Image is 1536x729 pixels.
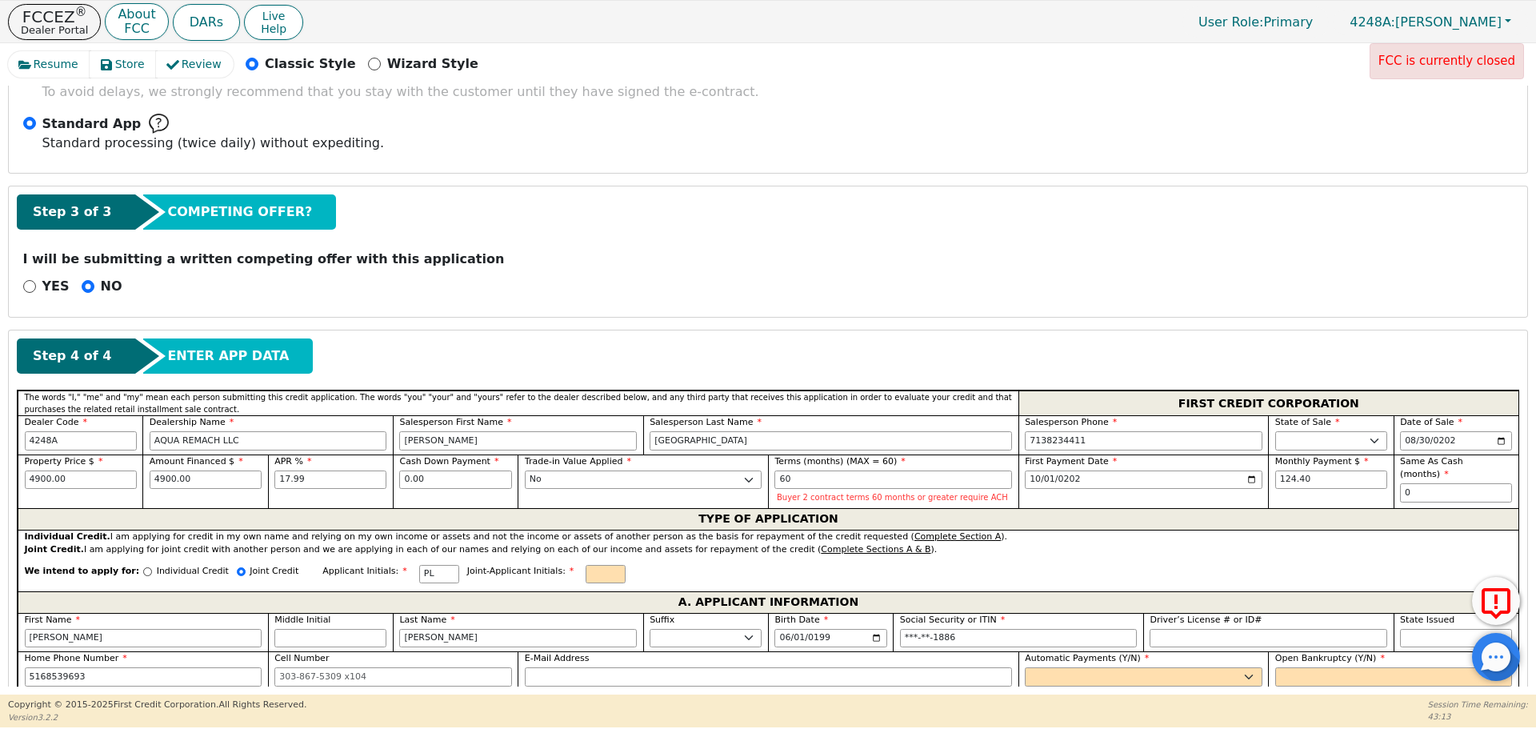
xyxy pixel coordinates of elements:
[21,9,88,25] p: FCCEZ
[525,456,631,467] span: Trade-in Value Applied
[150,456,243,467] span: Amount Financed $
[1428,699,1528,711] p: Session Time Remaining:
[173,4,240,41] button: DARs
[8,51,90,78] button: Resume
[156,51,234,78] button: Review
[467,566,574,576] span: Joint-Applicant Initials:
[322,566,407,576] span: Applicant Initials:
[274,615,330,625] span: Middle Initial
[1333,10,1528,34] button: 4248A:[PERSON_NAME]
[25,667,262,687] input: 303-867-5309 x104
[900,629,1138,648] input: 000-00-0000
[265,54,356,74] p: Classic Style
[1025,471,1262,490] input: YYYY-MM-DD
[274,471,386,490] input: xx.xx%
[1198,14,1263,30] span: User Role :
[1400,417,1462,427] span: Date of Sale
[774,615,828,625] span: Birth Date
[1400,456,1463,480] span: Same As Cash (months)
[157,565,229,579] p: Individual Credit
[525,653,590,663] span: E-Mail Address
[33,346,111,366] span: Step 4 of 4
[25,456,103,467] span: Property Price $
[1025,653,1149,663] span: Automatic Payments (Y/N)
[167,346,289,366] span: ENTER APP DATA
[387,54,478,74] p: Wizard Style
[698,509,838,530] span: TYPE OF APPLICATION
[821,544,930,555] u: Complete Sections A & B
[8,711,306,723] p: Version 3.2.2
[1178,393,1359,414] span: FIRST CREDIT CORPORATION
[1150,615,1262,625] span: Driver’s License # or ID#
[8,4,101,40] button: FCCEZ®Dealer Portal
[25,531,110,542] strong: Individual Credit.
[90,51,157,78] button: Store
[1428,711,1528,723] p: 43:13
[244,5,303,40] button: LiveHelp
[1350,14,1395,30] span: 4248A:
[18,391,1018,415] div: The words "I," "me" and "my" mean each person submitting this credit application. The words "you"...
[182,56,222,73] span: Review
[42,277,70,296] p: YES
[25,565,140,591] span: We intend to apply for:
[118,22,155,35] p: FCC
[8,699,306,712] p: Copyright © 2015- 2025 First Credit Corporation.
[23,250,1514,269] p: I will be submitting a written competing offer with this application
[274,456,311,467] span: APR %
[261,22,286,35] span: Help
[75,5,87,19] sup: ®
[261,10,286,22] span: Live
[1182,6,1329,38] p: Primary
[399,417,511,427] span: Salesperson First Name
[34,56,78,73] span: Resume
[25,417,87,427] span: Dealer Code
[25,543,1513,557] div: I am applying for joint credit with another person and we are applying in each of our names and r...
[1275,471,1387,490] input: Hint: 124.40
[650,417,762,427] span: Salesperson Last Name
[150,417,234,427] span: Dealership Name
[1400,431,1512,451] input: YYYY-MM-DD
[250,565,298,579] p: Joint Credit
[1378,54,1515,68] span: FCC is currently closed
[101,277,122,296] p: NO
[25,615,81,625] span: First Name
[1025,417,1117,427] span: Salesperson Phone
[167,202,312,222] span: COMPETING OFFER?
[1182,6,1329,38] a: User Role:Primary
[1400,615,1454,625] span: State Issued
[1400,483,1512,503] input: 0
[149,114,169,134] img: Help Bubble
[118,8,155,21] p: About
[218,699,306,710] span: All Rights Reserved.
[650,615,674,625] span: Suffix
[900,615,1005,625] span: Social Security or ITIN
[25,544,84,555] strong: Joint Credit.
[1275,653,1385,663] span: Open Bankruptcy (Y/N)
[21,25,88,35] p: Dealer Portal
[777,493,1010,502] p: Buyer 2 contract terms 60 months or greater require ACH
[25,653,127,663] span: Home Phone Number
[1350,14,1502,30] span: [PERSON_NAME]
[105,3,168,41] button: AboutFCC
[1472,577,1520,625] button: Report Error to FCC
[774,629,886,648] input: YYYY-MM-DD
[1025,431,1262,451] input: 303-867-5309 x104
[274,667,512,687] input: 303-867-5309 x104
[1275,417,1340,427] span: State of Sale
[678,592,858,613] span: A. APPLICANT INFORMATION
[42,114,142,134] span: Standard App
[115,56,145,73] span: Store
[399,456,498,467] span: Cash Down Payment
[1275,456,1369,467] span: Monthly Payment $
[399,615,454,625] span: Last Name
[914,531,1001,542] u: Complete Section A
[1025,456,1117,467] span: First Payment Date
[25,531,1513,544] div: I am applying for credit in my own name and relying on my own income or assets and not the income...
[774,456,897,467] span: Terms (months) (MAX = 60)
[274,653,329,663] span: Cell Number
